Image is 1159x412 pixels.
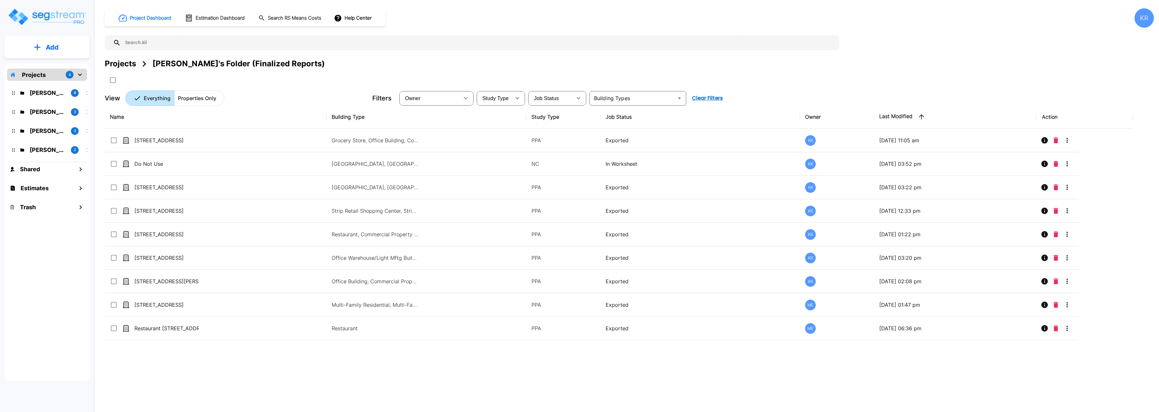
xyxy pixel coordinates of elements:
[30,126,66,135] p: Karina's Folder
[333,12,374,24] button: Help Center
[74,147,76,153] p: 2
[332,230,419,238] p: Restaurant, Commercial Property Site
[1061,298,1074,311] button: More-Options
[22,70,46,79] p: Projects
[1038,157,1051,170] button: Info
[1038,322,1051,335] button: Info
[600,105,800,129] th: Job Status
[805,229,816,240] div: KK
[30,108,66,116] p: Jon's Folder
[591,94,674,103] input: Building Types
[606,207,795,215] p: Exported
[332,160,419,168] p: [GEOGRAPHIC_DATA], [GEOGRAPHIC_DATA]
[134,183,199,191] p: [STREET_ADDRESS]
[125,90,224,106] div: Platform
[1051,322,1061,335] button: Delete
[805,135,816,146] div: KK
[482,96,509,101] span: Study Type
[531,136,595,144] p: PPA
[606,301,795,309] p: Exported
[332,136,419,144] p: Grocery Store, Office Building, Commercial Property Site
[1061,275,1074,288] button: More-Options
[332,301,419,309] p: Multi-Family Residential, Multi-Family Residential, Multi-Family Residential Site
[1061,157,1074,170] button: More-Options
[675,94,684,103] button: Open
[7,8,86,26] img: Logo
[134,324,199,332] p: Restaurant [STREET_ADDRESS]
[531,230,595,238] p: PPA
[874,105,1037,129] th: Last Modified
[372,93,392,103] p: Filters
[1038,181,1051,194] button: Info
[1061,322,1074,335] button: More-Options
[1051,251,1061,264] button: Delete
[74,109,76,115] p: 3
[1061,251,1074,264] button: More-Options
[130,14,171,22] h1: Project Dashboard
[5,38,90,57] button: Add
[531,207,595,215] p: PPA
[1038,204,1051,217] button: Info
[1051,181,1061,194] button: Delete
[1037,105,1133,129] th: Action
[478,89,511,107] div: Select
[805,159,816,169] div: KK
[268,14,321,22] h1: Search RS Means Costs
[134,301,199,309] p: [STREET_ADDRESS]
[332,277,419,285] p: Office Building, Commercial Property Site
[182,11,248,25] button: Estimation Dashboard
[1061,204,1074,217] button: More-Options
[606,324,795,332] p: Exported
[805,300,816,310] div: ME
[1038,275,1051,288] button: Info
[1038,134,1051,147] button: Info
[125,90,174,106] button: Everything
[46,42,59,52] p: Add
[805,276,816,287] div: KK
[74,90,76,96] p: 9
[805,206,816,216] div: KK
[152,58,325,70] div: [PERSON_NAME]'s Folder (Finalized Reports)
[174,90,224,106] button: Properties Only
[1135,8,1154,28] div: KR
[30,89,66,97] p: Kristina's Folder (Finalized Reports)
[879,254,1032,262] p: [DATE] 03:20 pm
[606,277,795,285] p: Exported
[800,105,874,129] th: Owner
[879,324,1032,332] p: [DATE] 06:36 pm
[606,160,795,168] p: In Worksheet
[879,207,1032,215] p: [DATE] 12:33 pm
[606,183,795,191] p: Exported
[69,72,71,78] p: 4
[879,301,1032,309] p: [DATE] 01:47 pm
[530,89,572,107] div: Select
[1051,275,1061,288] button: Delete
[879,183,1032,191] p: [DATE] 03:22 pm
[134,136,199,144] p: [STREET_ADDRESS]
[332,207,419,215] p: Strip Retail Shopping Center, Strip Retail Shopping Center, Strip Retail Shopping Center, Commerc...
[30,145,66,154] p: M.E. Folder
[332,324,419,332] p: Restaurant
[805,323,816,334] div: ME
[805,253,816,263] div: KK
[105,58,136,70] div: Projects
[106,74,119,87] button: SelectAll
[531,160,595,168] p: NC
[134,160,199,168] p: Do Not Use
[1038,228,1051,241] button: Info
[74,128,76,134] p: 3
[606,230,795,238] p: Exported
[1061,134,1074,147] button: More-Options
[531,254,595,262] p: PPA
[1051,228,1061,241] button: Delete
[332,183,419,191] p: [GEOGRAPHIC_DATA], [GEOGRAPHIC_DATA]
[879,136,1032,144] p: [DATE] 11:05 am
[405,96,421,101] span: Owner
[1061,228,1074,241] button: More-Options
[879,277,1032,285] p: [DATE] 02:08 pm
[1051,134,1061,147] button: Delete
[20,165,40,173] h1: Shared
[606,254,795,262] p: Exported
[1051,157,1061,170] button: Delete
[326,105,526,129] th: Building Type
